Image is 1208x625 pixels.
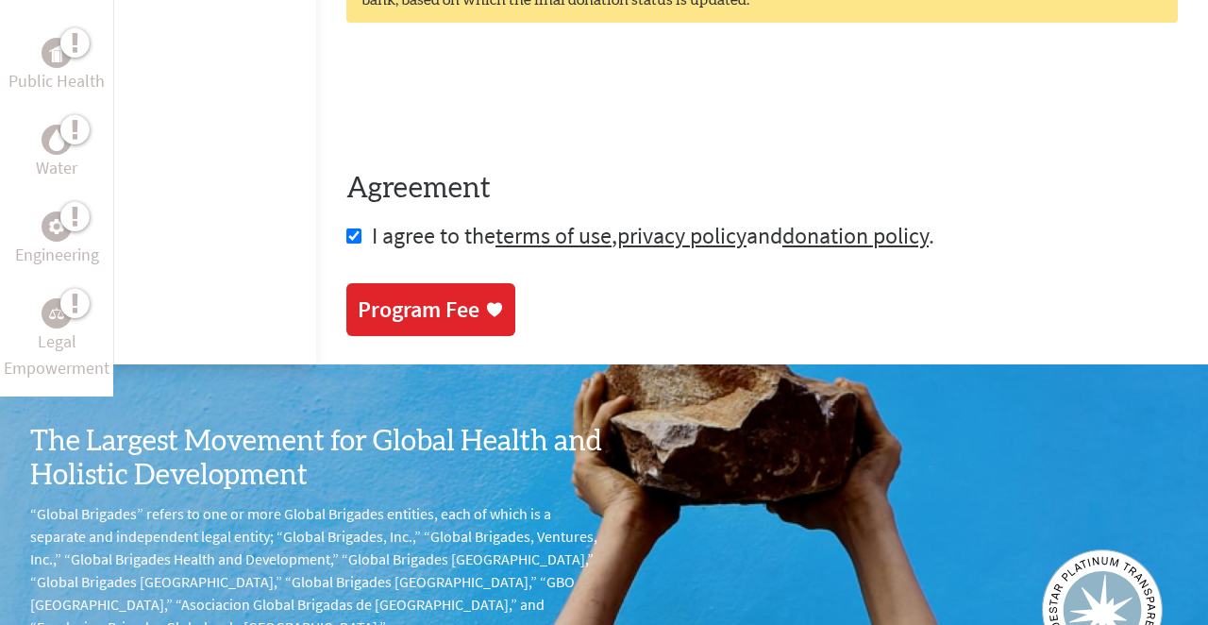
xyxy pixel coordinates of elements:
[15,242,99,268] p: Engineering
[358,295,479,325] div: Program Fee
[49,128,64,150] img: Water
[36,155,77,181] p: Water
[4,298,109,381] a: Legal EmpowermentLegal Empowerment
[49,308,64,319] img: Legal Empowerment
[617,221,747,250] a: privacy policy
[49,43,64,62] img: Public Health
[4,329,109,381] p: Legal Empowerment
[15,211,99,268] a: EngineeringEngineering
[346,283,515,336] a: Program Fee
[36,125,77,181] a: WaterWater
[782,221,929,250] a: donation policy
[8,38,105,94] a: Public HealthPublic Health
[42,38,72,68] div: Public Health
[346,60,633,134] iframe: reCAPTCHA
[346,172,1178,206] h4: Agreement
[30,425,604,493] h3: The Largest Movement for Global Health and Holistic Development
[49,219,64,234] img: Engineering
[8,68,105,94] p: Public Health
[42,298,72,329] div: Legal Empowerment
[42,211,72,242] div: Engineering
[42,125,72,155] div: Water
[495,221,612,250] a: terms of use
[372,221,934,250] span: I agree to the , and .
